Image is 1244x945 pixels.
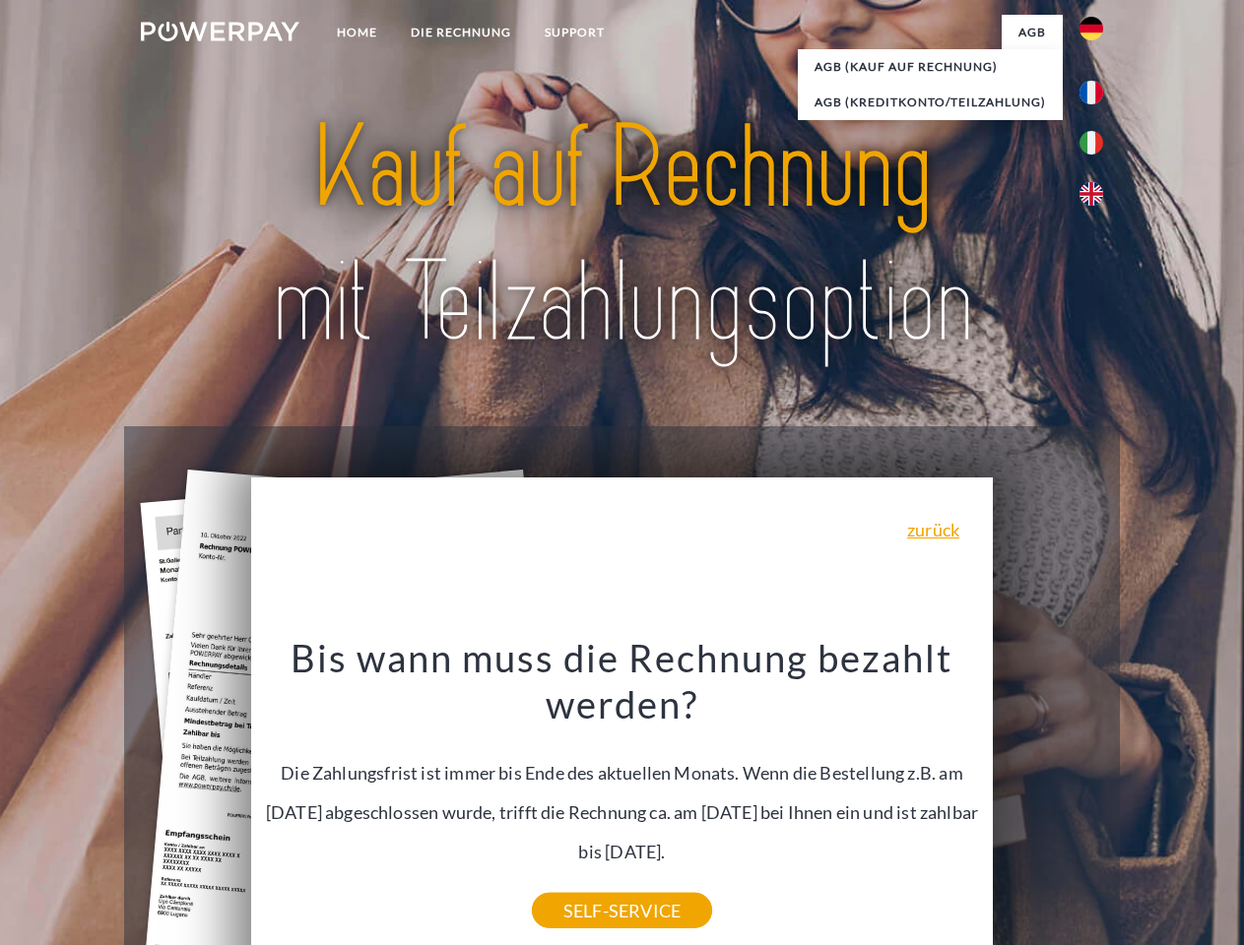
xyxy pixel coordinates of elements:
[263,634,982,728] h3: Bis wann muss die Rechnung bezahlt werden?
[528,15,622,50] a: SUPPORT
[1002,15,1063,50] a: agb
[188,94,1056,377] img: title-powerpay_de.svg
[141,22,299,41] img: logo-powerpay-white.svg
[263,634,982,911] div: Die Zahlungsfrist ist immer bis Ende des aktuellen Monats. Wenn die Bestellung z.B. am [DATE] abg...
[532,893,712,928] a: SELF-SERVICE
[1080,81,1103,104] img: fr
[798,85,1063,120] a: AGB (Kreditkonto/Teilzahlung)
[394,15,528,50] a: DIE RECHNUNG
[798,49,1063,85] a: AGB (Kauf auf Rechnung)
[1080,17,1103,40] img: de
[1080,182,1103,206] img: en
[907,521,959,538] a: zurück
[1080,131,1103,155] img: it
[320,15,394,50] a: Home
